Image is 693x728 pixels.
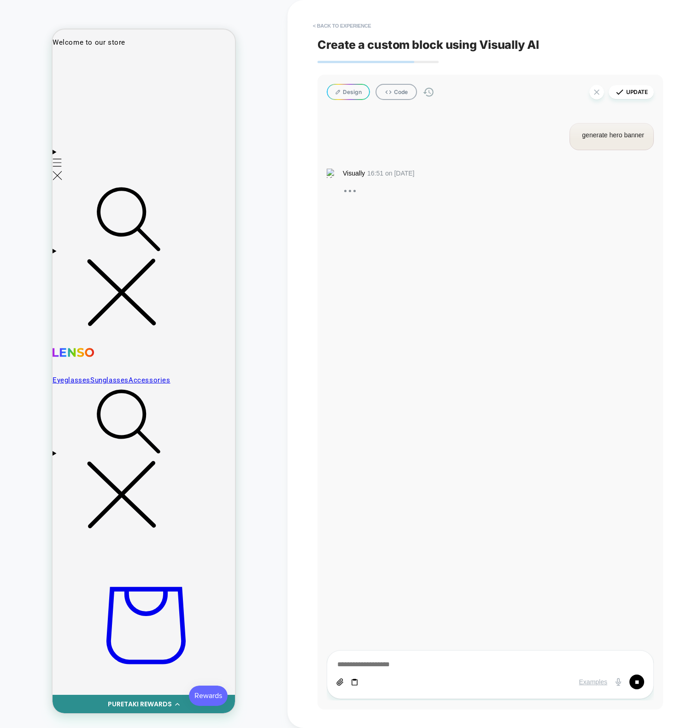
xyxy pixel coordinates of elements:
img: Visually logo [327,169,341,178]
button: Update [609,85,654,99]
iframe: Button to open loyalty program pop-up [136,656,175,676]
span: Visually [343,170,365,177]
div: generate hero banner [582,130,644,140]
div: Examples [579,678,607,686]
button: < Back to experience [308,18,376,33]
div: PURETAKI REWARDS [55,670,119,680]
button: Code [376,84,417,100]
span: 16:51 on [DATE] [367,170,414,177]
button: Design [327,84,370,100]
a: Sunglasses [38,346,76,356]
a: Accessories [76,346,118,356]
span: Create a custom block using Visually AI [317,38,663,52]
